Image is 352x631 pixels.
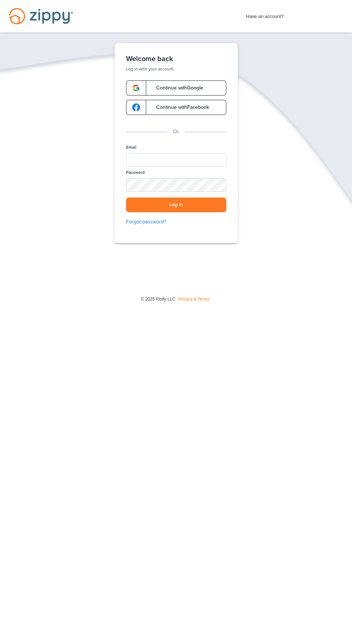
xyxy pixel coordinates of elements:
[126,144,136,150] label: Email
[149,105,209,110] span: Continue with Facebook
[126,218,226,226] a: Forgot password?
[126,170,145,176] label: Password
[132,84,140,92] img: google-logo
[246,9,284,20] span: Have an account?
[126,100,226,115] a: google-logoContinue withFacebook
[126,66,226,72] p: Log in with your account.
[173,128,179,136] p: Or
[126,80,226,96] a: google-logoContinue withGoogle
[179,297,209,302] a: Privacy & Terms
[126,153,226,167] input: Email
[126,198,226,212] button: Log in
[126,178,226,192] input: Password
[132,103,140,111] img: google-logo
[149,85,203,91] span: Continue with Google
[126,55,226,63] h1: Welcome back
[141,297,175,302] span: © 2025 Floify LLC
